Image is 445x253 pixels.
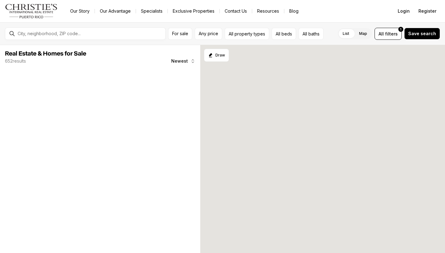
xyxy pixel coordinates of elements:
span: All [379,31,384,37]
p: 652 results [5,59,26,64]
button: All beds [272,28,296,40]
span: Save search [408,31,436,36]
span: Register [418,9,436,14]
a: Exclusive Properties [168,7,219,15]
a: Resources [252,7,284,15]
span: 1 [400,27,401,32]
span: Any price [199,31,218,36]
button: Save search [404,28,440,39]
label: List [338,28,354,39]
a: Specialists [136,7,167,15]
button: All baths [299,28,324,40]
a: Our Story [65,7,95,15]
span: Newest [171,59,188,64]
img: logo [5,4,58,19]
a: Our Advantage [95,7,136,15]
button: All property types [225,28,269,40]
button: Allfilters1 [375,28,402,40]
button: For sale [168,28,192,40]
button: Start drawing [204,49,229,62]
span: Login [398,9,410,14]
label: Map [354,28,372,39]
button: Newest [167,55,199,67]
a: Blog [284,7,303,15]
button: Login [394,5,413,17]
button: Contact Us [220,7,252,15]
span: For sale [172,31,188,36]
span: filters [385,31,398,37]
button: Register [415,5,440,17]
span: Real Estate & Homes for Sale [5,51,86,57]
button: Any price [195,28,222,40]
